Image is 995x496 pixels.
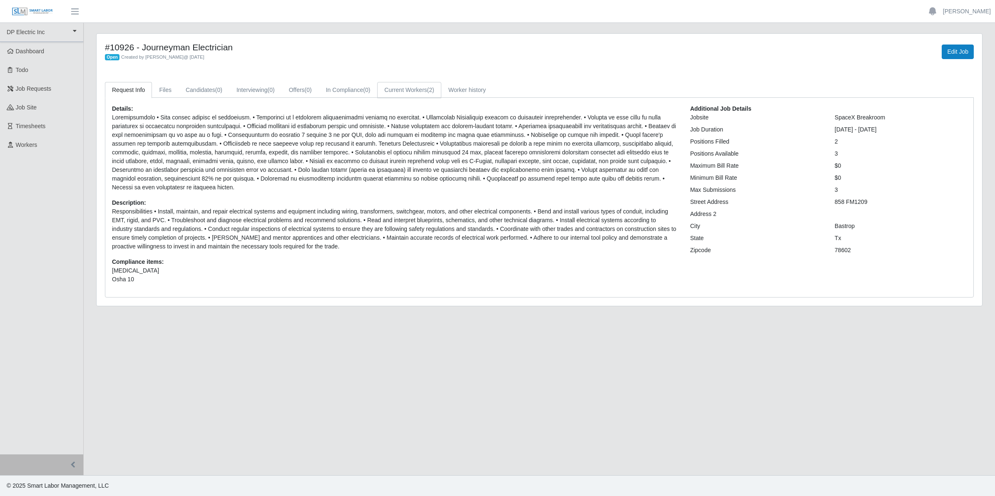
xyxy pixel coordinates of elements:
[684,174,828,182] div: Minimum Bill Rate
[152,82,179,98] a: Files
[943,7,991,16] a: [PERSON_NAME]
[112,113,678,192] p: Loremipsumdolo • Sita consec adipisc el seddoeiusm. • Temporinci ut l etdolorem aliquaenimadmi ve...
[215,87,222,93] span: (0)
[16,85,52,92] span: Job Requests
[12,7,53,16] img: SLM Logo
[684,125,828,134] div: Job Duration
[427,87,434,93] span: (2)
[16,104,37,111] span: job site
[828,246,973,255] div: 78602
[105,42,607,52] h4: #10926 - Journeyman Electrician
[441,82,493,98] a: Worker history
[690,105,751,112] b: Additional Job Details
[684,198,828,206] div: Street Address
[828,234,973,243] div: Tx
[7,482,109,489] span: © 2025 Smart Labor Management, LLC
[16,67,28,73] span: Todo
[112,105,133,112] b: Details:
[684,210,828,218] div: Address 2
[179,82,229,98] a: Candidates
[828,149,973,158] div: 3
[684,222,828,231] div: City
[305,87,312,93] span: (0)
[112,199,146,206] b: Description:
[828,113,973,122] div: SpaceX Breakroom
[121,55,204,60] span: Created by [PERSON_NAME] @ [DATE]
[942,45,974,59] a: Edit Job
[828,222,973,231] div: Bastrop
[377,82,441,98] a: Current Workers
[229,82,282,98] a: Interviewing
[282,82,319,98] a: Offers
[684,137,828,146] div: Positions Filled
[684,113,828,122] div: Jobsite
[363,87,370,93] span: (0)
[16,48,45,55] span: Dashboard
[828,137,973,146] div: 2
[112,266,678,275] li: [MEDICAL_DATA]
[684,161,828,170] div: Maximum Bill Rate
[16,141,37,148] span: Workers
[828,174,973,182] div: $0
[684,234,828,243] div: State
[16,123,46,129] span: Timesheets
[828,125,973,134] div: [DATE] - [DATE]
[268,87,275,93] span: (0)
[684,149,828,158] div: Positions Available
[112,258,164,265] b: Compliance items:
[319,82,378,98] a: In Compliance
[112,207,678,251] p: Responsibilities • Install, maintain, and repair electrical systems and equipment including wirin...
[105,82,152,98] a: Request Info
[828,161,973,170] div: $0
[828,198,973,206] div: 858 FM1209
[684,246,828,255] div: Zipcode
[105,54,119,61] span: Open
[112,275,678,284] li: Osha 10
[828,186,973,194] div: 3
[684,186,828,194] div: Max Submissions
